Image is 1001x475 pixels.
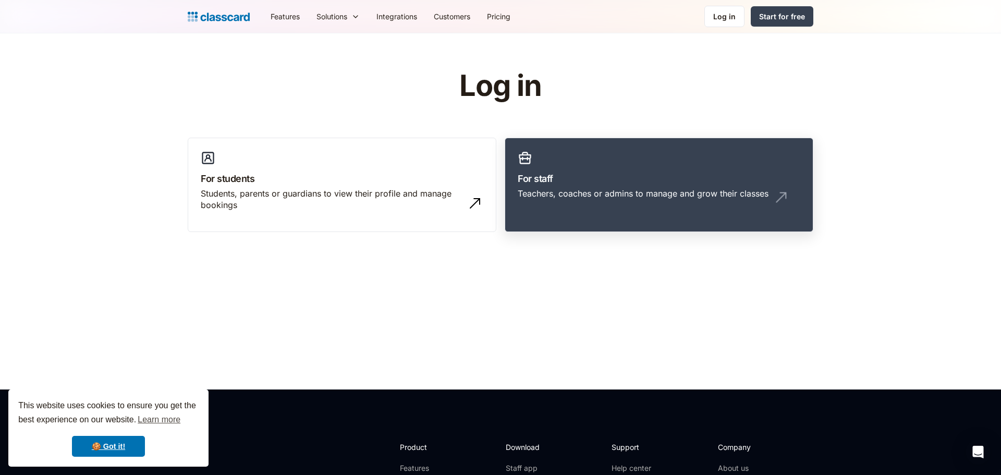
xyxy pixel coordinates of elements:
[751,6,813,27] a: Start for free
[368,5,425,28] a: Integrations
[136,412,182,428] a: learn more about cookies
[718,463,787,473] a: About us
[506,463,548,473] a: Staff app
[400,463,456,473] a: Features
[506,442,548,453] h2: Download
[335,70,666,102] h1: Log in
[759,11,805,22] div: Start for free
[201,188,462,211] div: Students, parents or guardians to view their profile and manage bookings
[18,399,199,428] span: This website uses cookies to ensure you get the best experience on our website.
[612,442,654,453] h2: Support
[188,9,250,24] a: home
[425,5,479,28] a: Customers
[201,172,483,186] h3: For students
[966,440,991,465] div: Open Intercom Messenger
[718,442,787,453] h2: Company
[8,389,209,467] div: cookieconsent
[713,11,736,22] div: Log in
[704,6,744,27] a: Log in
[262,5,308,28] a: Features
[308,5,368,28] div: Solutions
[505,138,813,233] a: For staffTeachers, coaches or admins to manage and grow their classes
[400,442,456,453] h2: Product
[518,172,800,186] h3: For staff
[612,463,654,473] a: Help center
[479,5,519,28] a: Pricing
[188,138,496,233] a: For studentsStudents, parents or guardians to view their profile and manage bookings
[518,188,768,199] div: Teachers, coaches or admins to manage and grow their classes
[72,436,145,457] a: dismiss cookie message
[316,11,347,22] div: Solutions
